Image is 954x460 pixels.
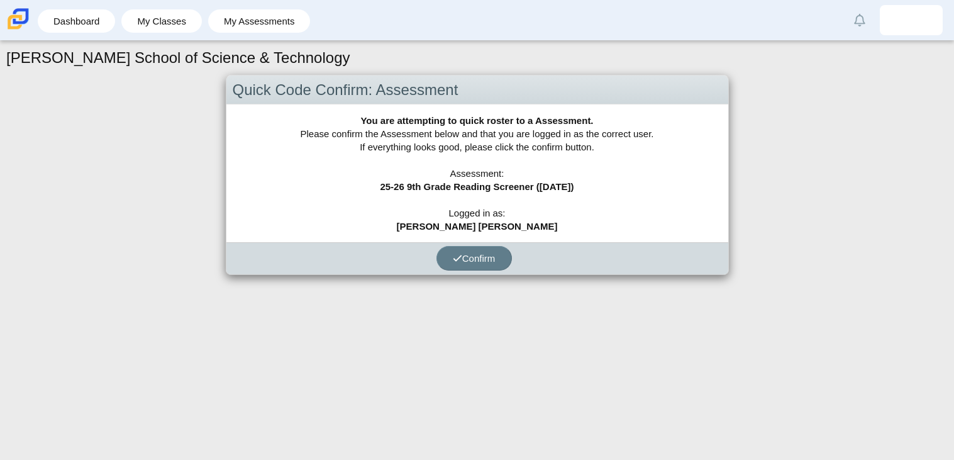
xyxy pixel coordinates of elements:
[880,5,943,35] a: omar.martinezurend.a1J5N1
[226,76,728,105] div: Quick Code Confirm: Assessment
[214,9,304,33] a: My Assessments
[360,115,593,126] b: You are attempting to quick roster to a Assessment.
[453,253,496,264] span: Confirm
[226,104,728,242] div: Please confirm the Assessment below and that you are logged in as the correct user. If everything...
[846,6,874,34] a: Alerts
[436,246,512,271] button: Confirm
[44,9,109,33] a: Dashboard
[397,221,558,232] b: [PERSON_NAME] [PERSON_NAME]
[5,23,31,34] a: Carmen School of Science & Technology
[380,181,574,192] b: 25-26 9th Grade Reading Screener ([DATE])
[128,9,196,33] a: My Classes
[5,6,31,32] img: Carmen School of Science & Technology
[6,47,350,69] h1: [PERSON_NAME] School of Science & Technology
[901,10,921,30] img: omar.martinezurend.a1J5N1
